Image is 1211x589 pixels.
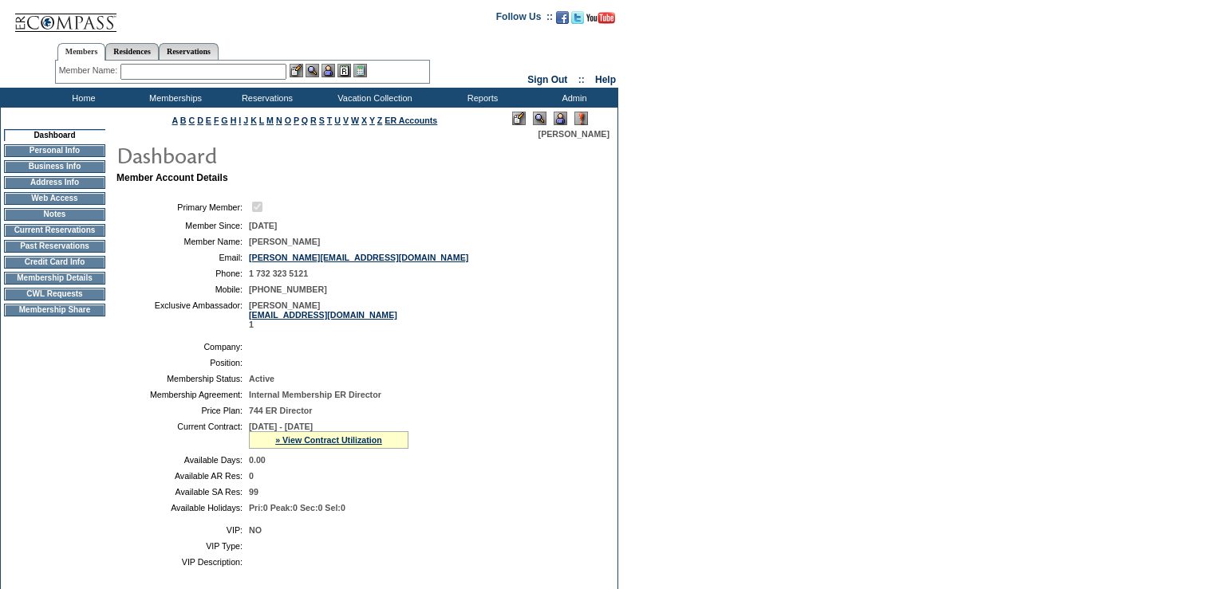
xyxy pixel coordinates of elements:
a: H [231,116,237,125]
span: Internal Membership ER Director [249,390,381,399]
img: Impersonate [321,64,335,77]
td: Credit Card Info [4,256,105,269]
img: pgTtlDashboard.gif [116,139,435,171]
td: CWL Requests [4,288,105,300]
td: Home [36,88,128,108]
a: Y [369,116,375,125]
td: Mobile: [123,285,243,294]
img: Impersonate [554,112,567,125]
span: [DATE] [249,221,277,230]
td: Personal Info [4,144,105,157]
span: 744 ER Director [249,406,312,415]
a: A [172,116,178,125]
span: Pri:0 Peak:0 Sec:0 Sel:0 [249,503,345,512]
a: E [206,116,211,125]
a: N [276,116,282,125]
td: VIP Description: [123,557,243,567]
a: Become our fan on Facebook [556,16,569,26]
td: Membership Agreement: [123,390,243,399]
a: [PERSON_NAME][EMAIL_ADDRESS][DOMAIN_NAME] [249,253,468,262]
td: Memberships [128,88,219,108]
img: Edit Mode [512,112,526,125]
td: Primary Member: [123,199,243,214]
td: Membership Details [4,272,105,285]
img: Log Concern/Member Elevation [574,112,588,125]
td: Available AR Res: [123,471,243,481]
td: Current Reservations [4,224,105,237]
td: Reports [435,88,527,108]
td: Vacation Collection [311,88,435,108]
a: K [250,116,257,125]
td: VIP Type: [123,541,243,551]
a: P [294,116,299,125]
a: ER Accounts [385,116,437,125]
a: Z [377,116,383,125]
td: Exclusive Ambassador: [123,300,243,329]
a: Follow us on Twitter [571,16,584,26]
a: I [239,116,241,125]
span: [PERSON_NAME] [249,237,320,246]
a: C [188,116,195,125]
td: Membership Share [4,304,105,316]
td: Notes [4,208,105,221]
a: B [180,116,187,125]
span: 1 732 323 5121 [249,269,308,278]
span: Active [249,374,274,383]
td: Current Contract: [123,422,243,449]
a: S [319,116,325,125]
a: Members [57,43,106,61]
a: Residences [105,43,159,60]
img: Reservations [337,64,351,77]
td: Available Days: [123,455,243,465]
td: Email: [123,253,243,262]
img: View Mode [533,112,546,125]
td: Available SA Res: [123,487,243,497]
td: Web Access [4,192,105,205]
td: Position: [123,358,243,367]
td: Admin [527,88,618,108]
a: Subscribe to our YouTube Channel [586,16,615,26]
td: Dashboard [4,129,105,141]
td: Follow Us :: [496,10,553,29]
a: L [259,116,264,125]
td: Business Info [4,160,105,173]
a: Reservations [159,43,219,60]
img: b_calculator.gif [353,64,367,77]
a: D [197,116,203,125]
img: Follow us on Twitter [571,11,584,24]
td: Membership Status: [123,374,243,383]
img: Become our fan on Facebook [556,11,569,24]
a: X [361,116,367,125]
span: [PHONE_NUMBER] [249,285,327,294]
span: NO [249,525,262,535]
span: 0 [249,471,254,481]
span: [PERSON_NAME] [538,129,609,139]
td: Company: [123,342,243,351]
b: Member Account Details [116,172,228,183]
td: Member Name: [123,237,243,246]
a: U [334,116,341,125]
a: O [285,116,291,125]
td: Phone: [123,269,243,278]
td: VIP: [123,525,243,535]
a: M [266,116,274,125]
td: Past Reservations [4,240,105,253]
img: b_edit.gif [290,64,303,77]
td: Reservations [219,88,311,108]
img: View [306,64,319,77]
span: [DATE] - [DATE] [249,422,313,431]
td: Price Plan: [123,406,243,415]
td: Available Holidays: [123,503,243,512]
a: » View Contract Utilization [275,435,382,445]
a: F [214,116,219,125]
a: G [221,116,227,125]
span: [PERSON_NAME] 1 [249,300,397,329]
a: [EMAIL_ADDRESS][DOMAIN_NAME] [249,310,397,320]
a: W [351,116,359,125]
a: R [310,116,317,125]
img: Subscribe to our YouTube Channel [586,12,615,24]
a: J [243,116,248,125]
a: V [343,116,349,125]
a: Sign Out [527,74,567,85]
td: Address Info [4,176,105,189]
